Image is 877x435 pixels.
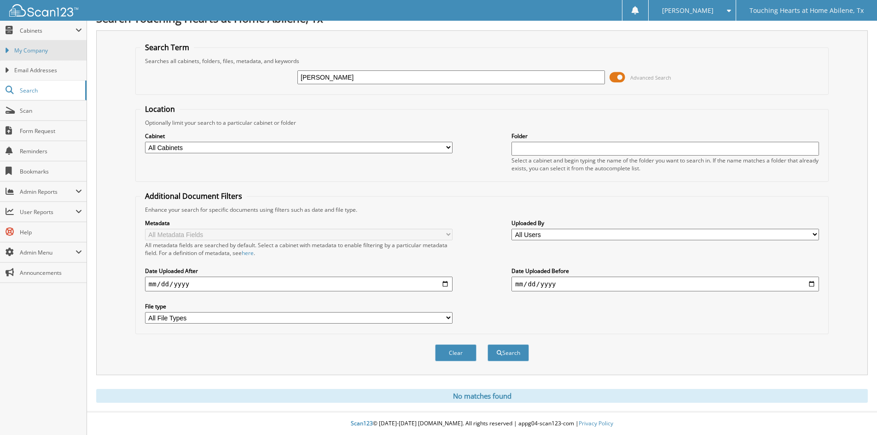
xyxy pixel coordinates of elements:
span: Advanced Search [630,74,671,81]
label: Cabinet [145,132,453,140]
div: © [DATE]-[DATE] [DOMAIN_NAME]. All rights reserved | appg04-scan123-com | [87,412,877,435]
label: Date Uploaded Before [511,267,819,275]
input: start [145,277,453,291]
span: Email Addresses [14,66,82,75]
span: Bookmarks [20,168,82,175]
legend: Search Term [140,42,194,52]
span: Admin Reports [20,188,76,196]
img: scan123-logo-white.svg [9,4,78,17]
span: Scan [20,107,82,115]
iframe: Chat Widget [831,391,877,435]
span: Search [20,87,81,94]
button: Search [488,344,529,361]
button: Clear [435,344,476,361]
span: Scan123 [351,419,373,427]
span: Announcements [20,269,82,277]
div: No matches found [96,389,868,403]
span: My Company [14,46,82,55]
legend: Location [140,104,180,114]
label: Metadata [145,219,453,227]
legend: Additional Document Filters [140,191,247,201]
span: Form Request [20,127,82,135]
span: Admin Menu [20,249,76,256]
span: Cabinets [20,27,76,35]
div: Optionally limit your search to a particular cabinet or folder [140,119,824,127]
label: Date Uploaded After [145,267,453,275]
span: Reminders [20,147,82,155]
label: Uploaded By [511,219,819,227]
span: Touching Hearts at Home Abilene, Tx [749,8,864,13]
label: Folder [511,132,819,140]
input: end [511,277,819,291]
div: All metadata fields are searched by default. Select a cabinet with metadata to enable filtering b... [145,241,453,257]
div: Enhance your search for specific documents using filters such as date and file type. [140,206,824,214]
span: [PERSON_NAME] [662,8,714,13]
span: User Reports [20,208,76,216]
div: Select a cabinet and begin typing the name of the folder you want to search in. If the name match... [511,157,819,172]
label: File type [145,302,453,310]
a: here [242,249,254,257]
div: Searches all cabinets, folders, files, metadata, and keywords [140,57,824,65]
span: Help [20,228,82,236]
a: Privacy Policy [579,419,613,427]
